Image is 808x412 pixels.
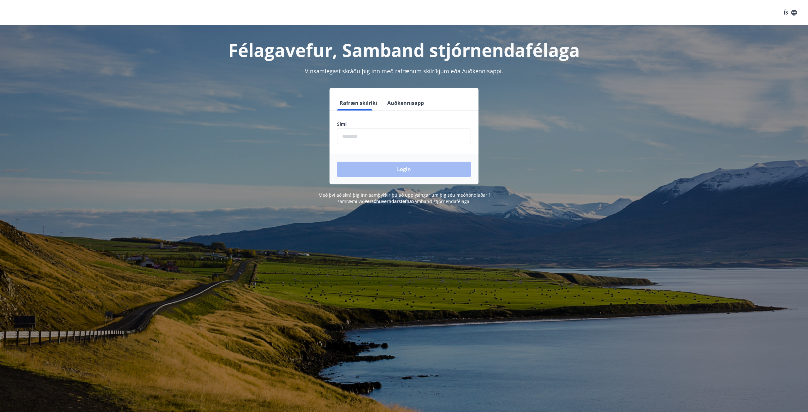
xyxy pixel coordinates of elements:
[780,7,800,18] button: ÍS
[305,67,503,75] span: Vinsamlegast skráðu þig inn með rafrænum skilríkjum eða Auðkennisappi.
[365,198,412,204] a: Persónuverndarstefna
[318,192,490,204] span: Með því að skrá þig inn samþykkir þú að upplýsingar um þig séu meðhöndlaðar í samræmi við Samband...
[385,95,426,110] button: Auðkennisapp
[184,38,624,62] h1: Félagavefur, Samband stjórnendafélaga
[337,121,471,127] label: Sími
[337,95,380,110] button: Rafræn skilríki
